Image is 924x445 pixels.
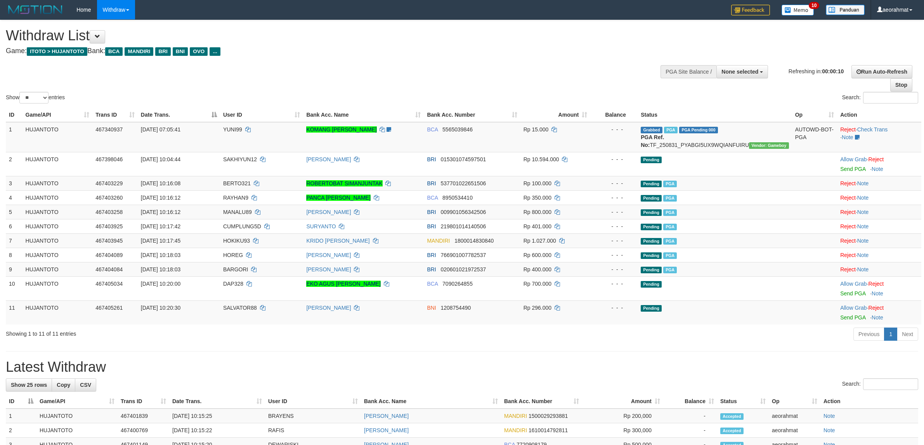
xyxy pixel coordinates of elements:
[837,122,921,152] td: · ·
[842,378,918,390] label: Search:
[851,65,912,78] a: Run Auto-Refresh
[890,78,912,91] a: Stop
[427,126,438,133] span: BCA
[504,427,527,433] span: MANDIRI
[840,180,856,186] a: Reject
[663,267,677,273] span: Marked by aeorahmat
[593,208,634,216] div: - - -
[92,108,138,122] th: Trans ID: activate to sort column ascending
[265,423,361,438] td: RAFIS
[6,262,23,276] td: 9
[638,108,792,122] th: Status
[660,65,716,78] div: PGA Site Balance /
[593,280,634,288] div: - - -
[840,238,856,244] a: Reject
[641,134,664,148] b: PGA Ref. No:
[141,266,180,273] span: [DATE] 10:18:03
[23,108,93,122] th: Game/API: activate to sort column ascending
[210,47,220,56] span: ...
[6,359,918,375] h1: Latest Withdraw
[223,223,261,229] span: CUMPLUNG5D
[440,156,486,162] span: Copy 015301074597501 to clipboard
[141,252,180,258] span: [DATE] 10:18:03
[826,5,865,15] img: panduan.png
[6,233,23,248] td: 7
[223,180,251,186] span: BERTO321
[223,209,252,215] span: MANALU89
[303,108,424,122] th: Bank Acc. Name: activate to sort column ascending
[6,423,36,438] td: 2
[524,252,551,258] span: Rp 600.000
[837,176,921,190] td: ·
[23,233,93,248] td: HUJANTOTO
[306,238,369,244] a: KRIDO [PERSON_NAME]
[6,378,52,392] a: Show 25 rows
[6,219,23,233] td: 6
[504,413,527,419] span: MANDIRI
[6,327,379,338] div: Showing 1 to 11 of 11 entries
[23,205,93,219] td: HUJANTOTO
[223,195,248,201] span: RAYHAN9
[721,69,758,75] span: None selected
[427,252,436,258] span: BRI
[593,237,634,245] div: - - -
[306,180,382,186] a: ROBERTOBAT SIMANJUNTAK
[869,305,884,311] a: Reject
[590,108,638,122] th: Balance
[641,224,662,230] span: Pending
[223,126,242,133] span: YUNI99
[75,378,96,392] a: CSV
[141,126,180,133] span: [DATE] 07:05:41
[731,5,770,16] img: Feedback.jpg
[427,281,438,287] span: BCA
[23,152,93,176] td: HUJANTOTO
[440,252,486,258] span: Copy 766901007782537 to clipboard
[789,68,844,74] span: Refreshing in:
[840,290,865,297] a: Send PGA
[23,248,93,262] td: HUJANTOTO
[427,209,436,215] span: BRI
[524,281,551,287] span: Rp 700.000
[105,47,123,56] span: BCA
[641,305,662,312] span: Pending
[6,409,36,423] td: 1
[769,423,820,438] td: aeorahmat
[520,108,591,122] th: Amount: activate to sort column ascending
[6,108,23,122] th: ID
[524,126,549,133] span: Rp 15.000
[593,194,634,202] div: - - -
[169,423,265,438] td: [DATE] 10:15:22
[6,4,65,16] img: MOTION_logo.png
[820,394,918,409] th: Action
[190,47,208,56] span: OVO
[593,304,634,312] div: - - -
[427,305,436,311] span: BNI
[118,409,169,423] td: 467401839
[679,127,718,133] span: PGA Pending
[823,413,835,419] a: Note
[125,47,153,56] span: MANDIRI
[306,156,351,162] a: [PERSON_NAME]
[524,223,551,229] span: Rp 401.000
[837,108,921,122] th: Action
[223,156,257,162] span: SAKHIYUN12
[840,166,865,172] a: Send PGA
[716,65,768,78] button: None selected
[663,224,677,230] span: Marked by aeorahmat
[529,413,568,419] span: Copy 1500029293881 to clipboard
[306,266,351,273] a: [PERSON_NAME]
[720,428,744,434] span: Accepted
[52,378,75,392] a: Copy
[95,238,123,244] span: 467403945
[840,281,868,287] span: ·
[884,328,897,341] a: 1
[792,108,837,122] th: Op: activate to sort column ascending
[663,409,717,423] td: -
[842,92,918,103] label: Search:
[6,205,23,219] td: 5
[837,233,921,248] td: ·
[663,394,717,409] th: Balance: activate to sort column ascending
[306,252,351,258] a: [PERSON_NAME]
[863,92,918,103] input: Search:
[442,281,473,287] span: Copy 7090264855 to clipboard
